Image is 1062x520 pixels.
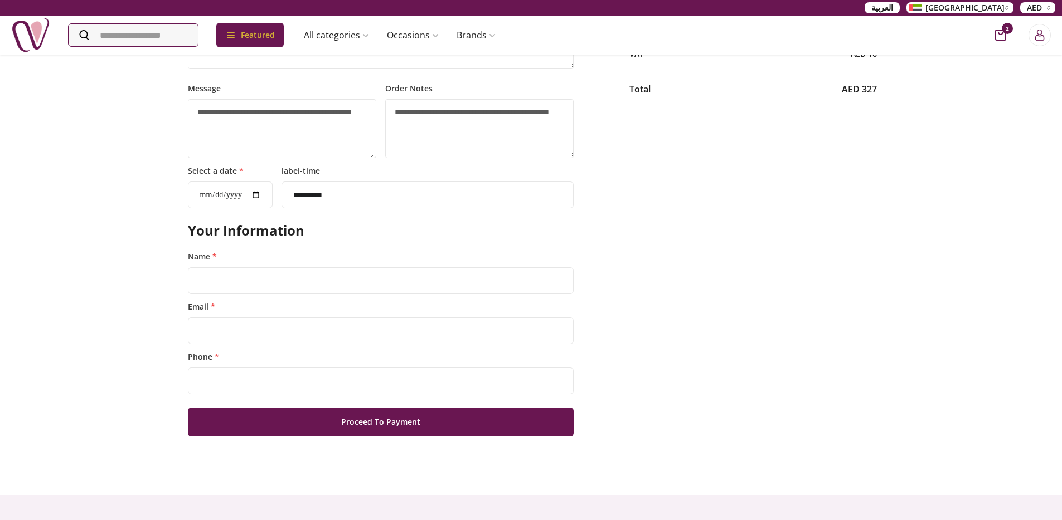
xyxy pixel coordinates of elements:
label: Email [188,303,574,311]
label: Select a date [188,167,273,175]
label: Name [188,253,574,261]
span: العربية [871,2,893,13]
img: Nigwa-uae-gifts [11,16,50,55]
label: Message [188,85,376,92]
div: Total [623,71,883,96]
div: Featured [216,23,284,47]
a: All categories [295,24,378,46]
button: cart-button [995,30,1006,41]
label: Order Notes [385,85,574,92]
button: AED [1020,2,1055,13]
span: [GEOGRAPHIC_DATA] [925,2,1005,13]
button: [GEOGRAPHIC_DATA] [906,2,1013,13]
label: Phone [188,353,574,361]
button: Login [1029,24,1051,46]
input: Search [69,24,198,46]
span: 2 [1002,23,1013,34]
img: Arabic_dztd3n.png [909,4,922,11]
span: AED [1027,2,1042,13]
span: AED 327 [842,82,877,96]
a: Brands [448,24,505,46]
button: Proceed To Payment [188,408,574,436]
label: label-time [282,167,574,175]
h2: Your Information [188,222,574,239]
a: Occasions [378,24,448,46]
